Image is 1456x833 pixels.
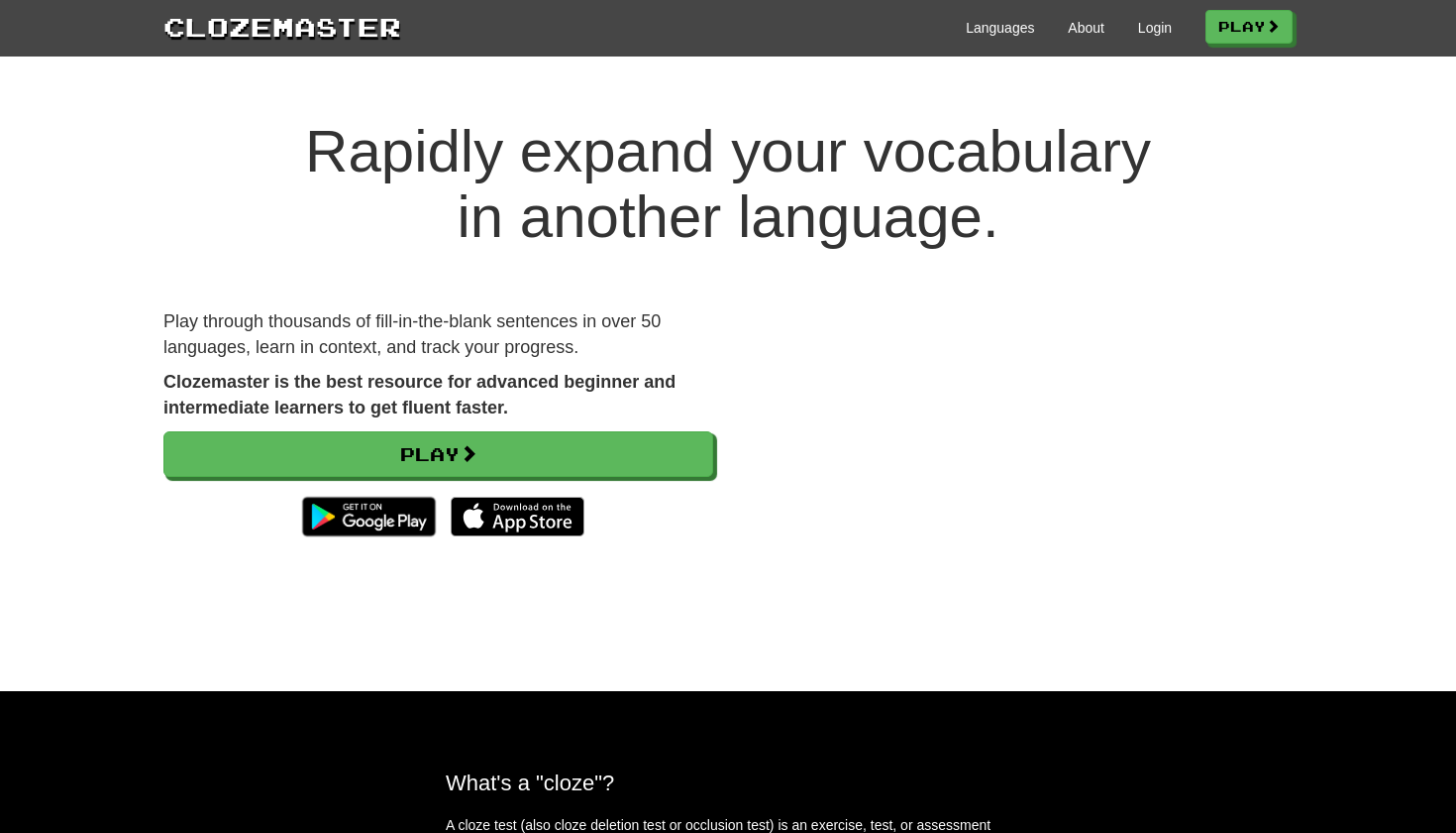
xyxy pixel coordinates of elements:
a: Clozemaster [163,8,401,45]
h2: What's a "cloze"? [446,771,1010,795]
p: Play through thousands of fill-in-the-blank sentences in over 50 languages, learn in context, and... [163,309,713,360]
a: Play [1205,10,1293,44]
img: Download_on_the_App_Store_Badge_US-UK_135x40-25178aeef6eb6b83b96f5f2d004eda3bffbb37122de64afbaef7... [451,497,584,536]
strong: Clozemaster is the best resource for advanced beginner and intermediate learners to get fluent fa... [163,372,676,417]
a: Languages [966,18,1034,38]
a: Login [1138,18,1172,38]
a: Play [163,431,713,477]
a: About [1068,18,1104,38]
img: Get it on Google Play [292,487,446,546]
